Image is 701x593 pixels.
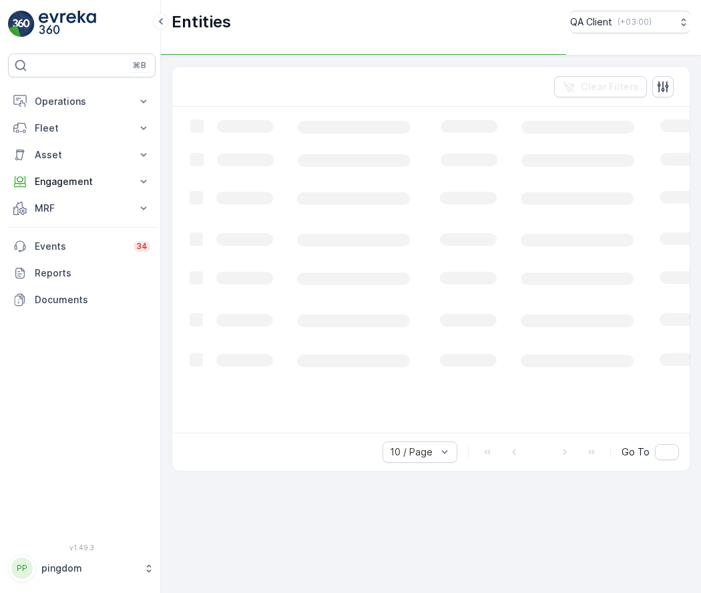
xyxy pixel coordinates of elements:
[8,260,156,286] a: Reports
[35,202,129,215] p: MRF
[35,240,126,253] p: Events
[581,80,639,93] p: Clear Filters
[35,266,150,280] p: Reports
[8,195,156,222] button: MRF
[8,115,156,142] button: Fleet
[136,241,148,252] p: 34
[35,175,129,188] p: Engagement
[133,60,146,71] p: ⌘B
[554,76,647,97] button: Clear Filters
[8,11,35,37] img: logo
[8,168,156,195] button: Engagement
[11,558,33,579] div: PP
[570,11,690,33] button: QA Client(+03:00)
[39,11,96,37] img: logo_light-DOdMpM7g.png
[8,286,156,313] a: Documents
[8,233,156,260] a: Events34
[35,95,129,108] p: Operations
[172,11,231,33] p: Entities
[8,142,156,168] button: Asset
[8,544,156,552] span: v 1.49.3
[8,88,156,115] button: Operations
[35,148,129,162] p: Asset
[570,15,612,29] p: QA Client
[622,445,650,459] span: Go To
[41,562,137,575] p: pingdom
[35,293,150,307] p: Documents
[618,17,652,27] p: ( +03:00 )
[35,122,129,135] p: Fleet
[8,554,156,582] button: PPpingdom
